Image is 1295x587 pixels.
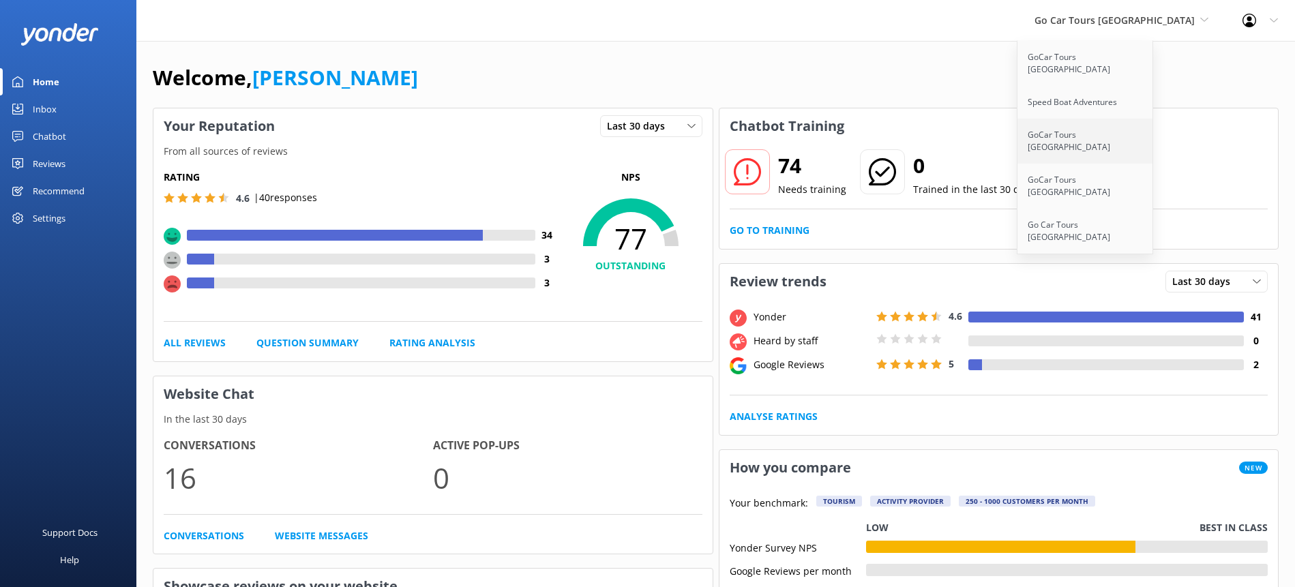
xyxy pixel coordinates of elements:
p: Low [866,520,889,535]
div: Activity Provider [870,496,951,507]
div: Google Reviews per month [730,564,866,576]
a: GoCar Tours [GEOGRAPHIC_DATA] [1017,164,1154,209]
div: Help [60,546,79,573]
span: 5 [949,357,954,370]
a: Rating Analysis [389,335,475,350]
h3: Review trends [719,264,837,299]
h4: 41 [1244,310,1268,325]
a: GoCar Tours [GEOGRAPHIC_DATA] [1017,41,1154,86]
h4: Conversations [164,437,433,455]
div: Support Docs [42,519,98,546]
a: Speed Boat Adventures [1017,86,1154,119]
p: From all sources of reviews [153,144,713,159]
p: NPS [559,170,702,185]
h4: OUTSTANDING [559,258,702,273]
div: 250 - 1000 customers per month [959,496,1095,507]
a: All Reviews [164,335,226,350]
a: Go to Training [730,223,809,238]
span: 4.6 [236,192,250,205]
p: Your benchmark: [730,496,808,512]
p: Best in class [1200,520,1268,535]
h4: Active Pop-ups [433,437,702,455]
h4: 3 [535,252,559,267]
div: Tourism [816,496,862,507]
h4: 34 [535,228,559,243]
p: Needs training [778,182,846,197]
div: Reviews [33,150,65,177]
h2: 74 [778,149,846,182]
p: | 40 responses [254,190,317,205]
div: Chatbot [33,123,66,150]
h3: Website Chat [153,376,713,412]
div: Heard by staff [750,333,873,348]
h5: Rating [164,170,559,185]
a: Conversations [164,528,244,543]
span: Last 30 days [607,119,673,134]
p: In the last 30 days [153,412,713,427]
h3: Chatbot Training [719,108,854,144]
p: 16 [164,455,433,500]
h4: 0 [1244,333,1268,348]
a: [PERSON_NAME] [252,63,418,91]
div: Yonder Survey NPS [730,541,866,553]
h4: 2 [1244,357,1268,372]
span: Last 30 days [1172,274,1238,289]
div: Google Reviews [750,357,873,372]
h4: 3 [535,275,559,290]
p: Trained in the last 30 days [913,182,1034,197]
p: 0 [433,455,702,500]
h2: 0 [913,149,1034,182]
span: 4.6 [949,310,962,322]
img: yonder-white-logo.png [20,23,99,46]
div: Inbox [33,95,57,123]
span: 77 [559,222,702,256]
div: Home [33,68,59,95]
div: Settings [33,205,65,232]
div: Yonder [750,310,873,325]
h3: How you compare [719,450,861,485]
a: Go Car Tours [GEOGRAPHIC_DATA] [1017,209,1154,254]
a: Question Summary [256,335,359,350]
a: Analyse Ratings [730,409,818,424]
div: Recommend [33,177,85,205]
a: Website Messages [275,528,368,543]
h1: Welcome, [153,61,418,94]
span: New [1239,462,1268,474]
h3: Your Reputation [153,108,285,144]
span: Go Car Tours [GEOGRAPHIC_DATA] [1034,14,1195,27]
a: GoCar Tours [GEOGRAPHIC_DATA] [1017,119,1154,164]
